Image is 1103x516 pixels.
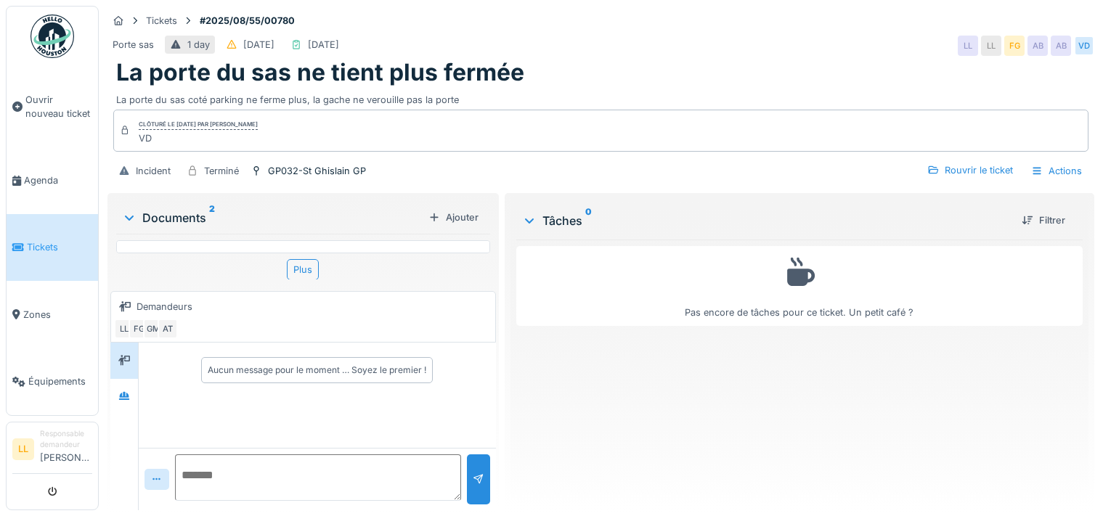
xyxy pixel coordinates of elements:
div: AB [1027,36,1048,56]
span: Agenda [24,173,92,187]
div: Clôturé le [DATE] par [PERSON_NAME] [139,120,258,130]
a: Agenda [7,147,98,214]
div: La porte du sas coté parking ne ferme plus, la gache ne verouille pas la porte [116,87,1086,107]
div: LL [114,319,134,339]
div: Terminé [204,164,239,178]
div: GM [143,319,163,339]
div: FG [129,319,149,339]
div: Pas encore de tâches pour ce ticket. Un petit café ? [526,253,1073,320]
h1: La porte du sas ne tient plus fermée [116,59,524,86]
span: Ouvrir nouveau ticket [25,93,92,120]
div: Tâches [522,212,1010,229]
sup: 0 [585,212,592,229]
div: Tickets [146,14,177,28]
div: [DATE] [243,38,274,52]
a: Ouvrir nouveau ticket [7,66,98,147]
div: AB [1051,36,1071,56]
div: Porte sas [113,38,154,52]
span: Zones [23,308,92,322]
div: Incident [136,164,171,178]
div: 1 day [187,38,210,52]
div: Demandeurs [137,300,192,314]
img: Badge_color-CXgf-gQk.svg [30,15,74,58]
div: Plus [287,259,319,280]
div: FG [1004,36,1025,56]
a: LL Responsable demandeur[PERSON_NAME] [12,428,92,474]
a: Zones [7,281,98,348]
div: Filtrer [1016,210,1071,230]
div: Ajouter [423,208,484,227]
div: Actions [1025,160,1088,181]
div: Aucun message pour le moment … Soyez le premier ! [208,364,426,377]
div: VD [1074,36,1094,56]
div: LL [958,36,978,56]
a: Tickets [7,214,98,281]
div: VD [139,131,258,145]
li: [PERSON_NAME] [40,428,92,470]
li: LL [12,438,34,460]
div: LL [981,36,1001,56]
div: [DATE] [308,38,339,52]
strong: #2025/08/55/00780 [194,14,301,28]
sup: 2 [209,209,215,226]
span: Équipements [28,374,92,388]
div: AT [158,319,178,339]
a: Équipements [7,348,98,415]
span: Tickets [27,240,92,254]
div: GP032-St Ghislain GP [268,164,366,178]
div: Responsable demandeur [40,428,92,451]
div: Rouvrir le ticket [921,160,1019,180]
div: Documents [122,209,423,226]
